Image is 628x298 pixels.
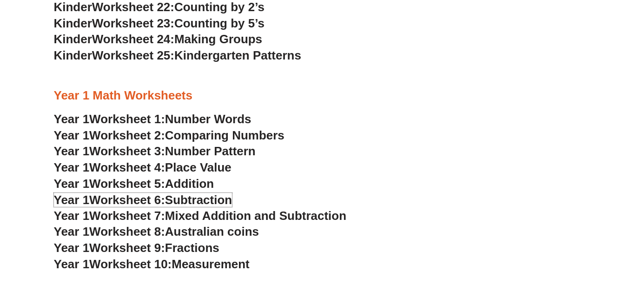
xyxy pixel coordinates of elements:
a: Year 1Worksheet 3:Number Pattern [54,144,256,158]
span: Number Words [165,112,251,126]
span: Australian coins [165,225,259,238]
a: Year 1Worksheet 2:Comparing Numbers [54,128,284,142]
span: Worksheet 10: [89,257,172,271]
span: Mixed Addition and Subtraction [165,209,346,223]
span: Comparing Numbers [165,128,284,142]
span: Worksheet 2: [89,128,165,142]
a: Year 1Worksheet 10:Measurement [54,257,250,271]
iframe: Chat Widget [473,193,628,298]
span: Place Value [165,160,231,174]
h3: Year 1 Math Worksheets [54,88,575,104]
a: Year 1Worksheet 8:Australian coins [54,225,259,238]
span: Worksheet 3: [89,144,165,158]
a: Year 1Worksheet 1:Number Words [54,112,251,126]
span: Worksheet 24: [92,32,174,46]
span: Making Groups [174,32,262,46]
span: Worksheet 1: [89,112,165,126]
span: Counting by 5’s [174,16,264,30]
span: Worksheet 8: [89,225,165,238]
span: Subtraction [165,193,232,207]
a: Year 1Worksheet 5:Addition [54,177,214,191]
a: Year 1Worksheet 4:Place Value [54,160,231,174]
span: Worksheet 4: [89,160,165,174]
span: Worksheet 25: [92,48,174,62]
span: Kinder [54,32,92,46]
a: Year 1Worksheet 9:Fractions [54,241,219,255]
span: Worksheet 23: [92,16,174,30]
span: Worksheet 9: [89,241,165,255]
a: Year 1Worksheet 6:Subtraction [54,193,232,207]
span: Worksheet 7: [89,209,165,223]
span: Fractions [165,241,219,255]
span: Kinder [54,16,92,30]
span: Number Pattern [165,144,256,158]
span: Worksheet 6: [89,193,165,207]
a: Year 1Worksheet 7:Mixed Addition and Subtraction [54,209,347,223]
span: Measurement [172,257,250,271]
span: Kinder [54,48,92,62]
span: Kindergarten Patterns [174,48,301,62]
span: Addition [165,177,214,191]
span: Worksheet 5: [89,177,165,191]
